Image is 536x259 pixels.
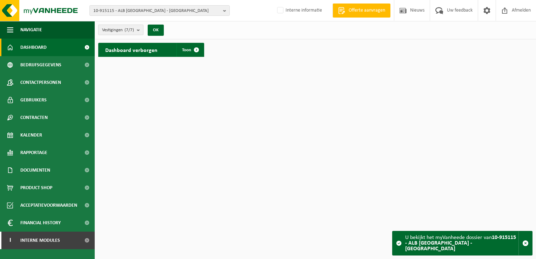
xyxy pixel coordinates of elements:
strong: 10-915115 - ALB [GEOGRAPHIC_DATA] - [GEOGRAPHIC_DATA] [405,235,516,252]
span: Product Shop [20,179,52,197]
div: U bekijkt het myVanheede dossier van [405,231,518,255]
span: Vestigingen [102,25,134,35]
span: Contactpersonen [20,74,61,91]
span: Kalender [20,126,42,144]
span: Documenten [20,161,50,179]
span: Gebruikers [20,91,47,109]
span: Offerte aanvragen [347,7,387,14]
button: OK [148,25,164,36]
span: 10-915115 - ALB [GEOGRAPHIC_DATA] - [GEOGRAPHIC_DATA] [93,6,220,16]
button: Vestigingen(7/7) [98,25,143,35]
count: (7/7) [125,28,134,32]
span: Rapportage [20,144,47,161]
span: Interne modules [20,232,60,249]
a: Offerte aanvragen [333,4,390,18]
span: Toon [182,48,191,52]
span: Bedrijfsgegevens [20,56,61,74]
h2: Dashboard verborgen [98,43,165,57]
span: Dashboard [20,39,47,56]
span: Financial History [20,214,61,232]
span: Contracten [20,109,48,126]
button: 10-915115 - ALB [GEOGRAPHIC_DATA] - [GEOGRAPHIC_DATA] [89,5,230,16]
label: Interne informatie [276,5,322,16]
span: Navigatie [20,21,42,39]
span: Acceptatievoorwaarden [20,197,77,214]
span: I [7,232,13,249]
a: Toon [176,43,203,57]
